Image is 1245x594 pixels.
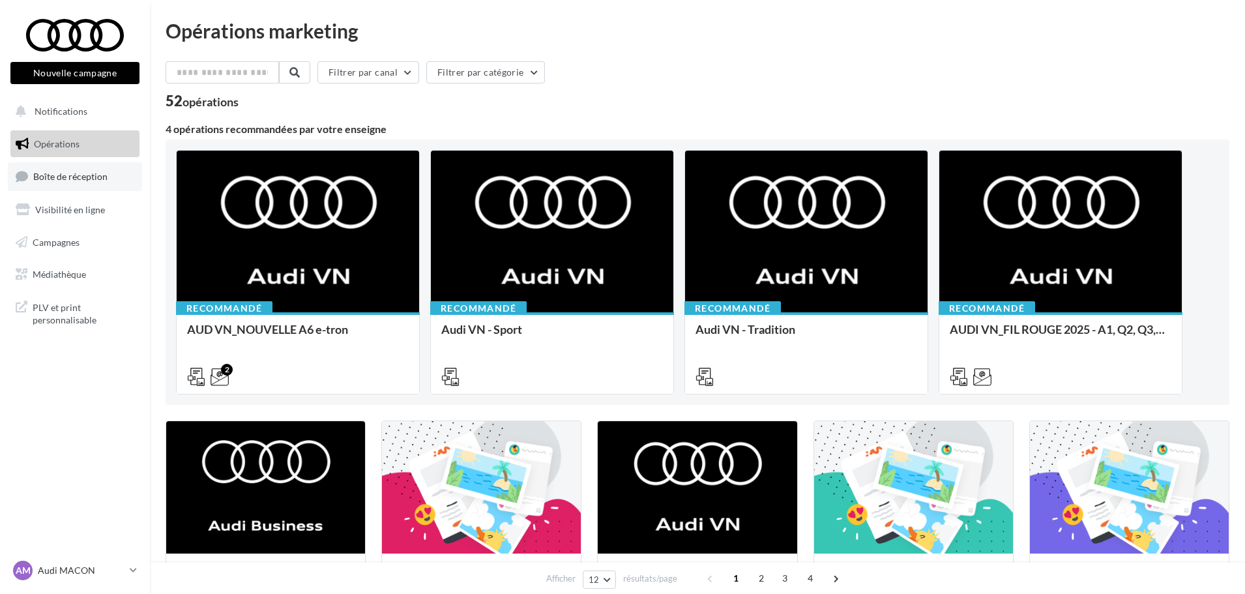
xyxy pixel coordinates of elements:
[8,261,142,288] a: Médiathèque
[546,572,576,585] span: Afficher
[176,301,272,316] div: Recommandé
[430,301,527,316] div: Recommandé
[33,269,86,280] span: Médiathèque
[221,364,233,376] div: 2
[166,21,1229,40] div: Opérations marketing
[8,293,142,332] a: PLV et print personnalisable
[166,124,1229,134] div: 4 opérations recommandées par votre enseigne
[8,98,137,125] button: Notifications
[35,204,105,215] span: Visibilité en ligne
[725,568,746,589] span: 1
[33,299,134,327] span: PLV et print personnalisable
[684,301,781,316] div: Recommandé
[33,236,80,247] span: Campagnes
[187,323,409,349] div: AUD VN_NOUVELLE A6 e-tron
[589,574,600,585] span: 12
[623,572,677,585] span: résultats/page
[774,568,795,589] span: 3
[10,62,139,84] button: Nouvelle campagne
[696,323,917,349] div: Audi VN - Tradition
[441,323,663,349] div: Audi VN - Sport
[166,94,239,108] div: 52
[38,564,124,577] p: Audi MACON
[183,96,239,108] div: opérations
[583,571,616,589] button: 12
[35,106,87,117] span: Notifications
[33,171,108,182] span: Boîte de réception
[939,301,1035,316] div: Recommandé
[751,568,772,589] span: 2
[426,61,545,83] button: Filtrer par catégorie
[950,323,1171,349] div: AUDI VN_FIL ROUGE 2025 - A1, Q2, Q3, Q5 et Q4 e-tron
[8,196,142,224] a: Visibilité en ligne
[800,568,821,589] span: 4
[317,61,419,83] button: Filtrer par canal
[8,229,142,256] a: Campagnes
[8,162,142,190] a: Boîte de réception
[34,138,80,149] span: Opérations
[8,130,142,158] a: Opérations
[10,558,139,583] a: AM Audi MACON
[16,564,31,577] span: AM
